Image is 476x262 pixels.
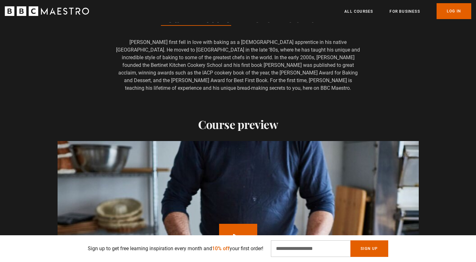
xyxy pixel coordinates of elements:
[115,39,361,92] p: [PERSON_NAME] first fell in love with baking as a [DEMOGRAPHIC_DATA] apprentice in his native [GE...
[58,117,419,131] h2: Course preview
[5,6,89,16] svg: BBC Maestro
[437,3,471,19] a: Log In
[350,240,388,257] button: Sign Up
[344,8,373,15] a: All Courses
[390,8,420,15] a: For business
[212,245,230,251] span: 10% off
[219,224,257,262] button: Play Course overview for Bread Making with Richard Bertinet
[88,245,263,252] p: Sign up to get free learning inspiration every month and your first order!
[344,3,471,19] nav: Primary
